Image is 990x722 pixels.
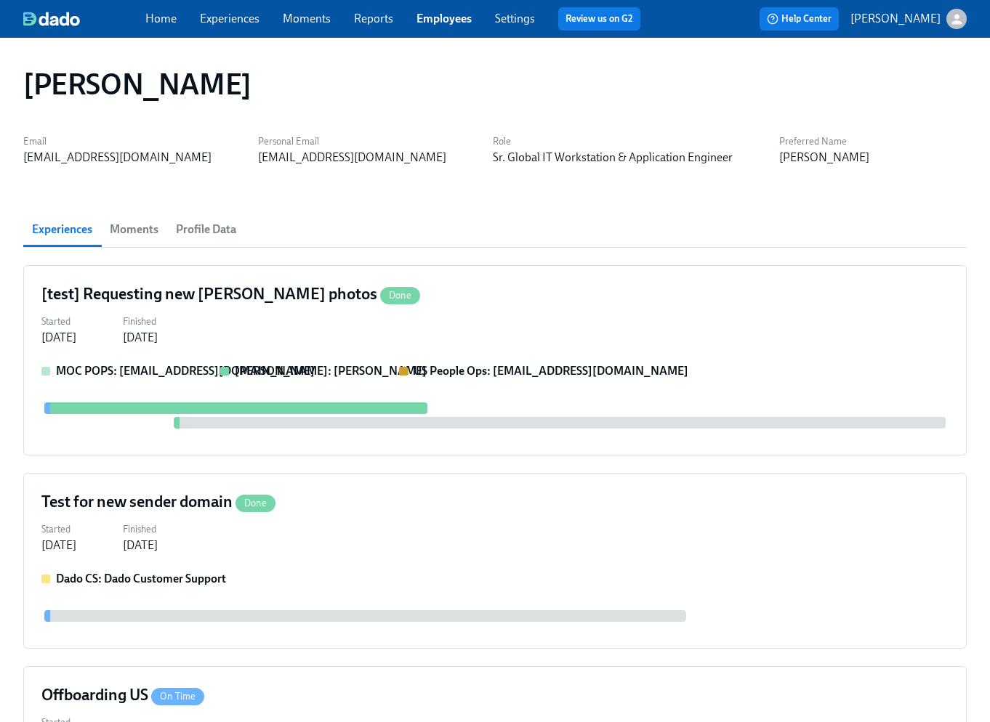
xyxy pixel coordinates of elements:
h4: Offboarding US [41,684,204,706]
div: [EMAIL_ADDRESS][DOMAIN_NAME] [258,150,446,166]
label: Finished [123,314,158,330]
label: Preferred Name [779,134,869,150]
div: [DATE] [41,330,76,346]
label: Started [41,522,76,538]
p: [PERSON_NAME] [850,11,941,27]
a: Review us on G2 [566,12,633,26]
div: [PERSON_NAME] [779,150,869,166]
span: Profile Data [176,219,236,240]
h4: Test for new sender domain [41,491,275,513]
label: Role [493,134,733,150]
a: dado [23,12,145,26]
span: Done [380,290,420,301]
span: On Time [151,691,204,702]
div: [DATE] [123,538,158,553]
span: Experiences [32,219,92,240]
label: Started [41,314,76,330]
div: [DATE] [41,538,76,553]
strong: US People Ops: [EMAIL_ADDRESS][DOMAIN_NAME] [414,364,688,378]
label: Email [23,134,212,150]
a: Reports [354,12,393,25]
div: Sr. Global IT Workstation & Application Engineer [493,150,733,166]
a: Home [145,12,177,25]
h4: [test] Requesting new [PERSON_NAME] photos [41,283,420,305]
button: [PERSON_NAME] [850,9,967,29]
span: Moments [110,219,158,240]
strong: MOC POPS: [EMAIL_ADDRESS][DOMAIN_NAME] [56,364,315,378]
a: Settings [495,12,535,25]
span: Help Center [767,12,832,26]
button: Review us on G2 [558,7,640,31]
a: Moments [283,12,331,25]
div: [DATE] [123,330,158,346]
button: Help Center [760,7,839,31]
a: Employees [416,12,472,25]
img: dado [23,12,80,26]
span: Done [236,498,275,508]
div: [EMAIL_ADDRESS][DOMAIN_NAME] [23,150,212,166]
h1: [PERSON_NAME] [23,67,251,102]
strong: Dado CS: Dado Customer Support [56,572,226,585]
a: Experiences [200,12,259,25]
label: Finished [123,522,158,538]
strong: [PERSON_NAME]: [PERSON_NAME] [235,364,427,378]
label: Personal Email [258,134,446,150]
